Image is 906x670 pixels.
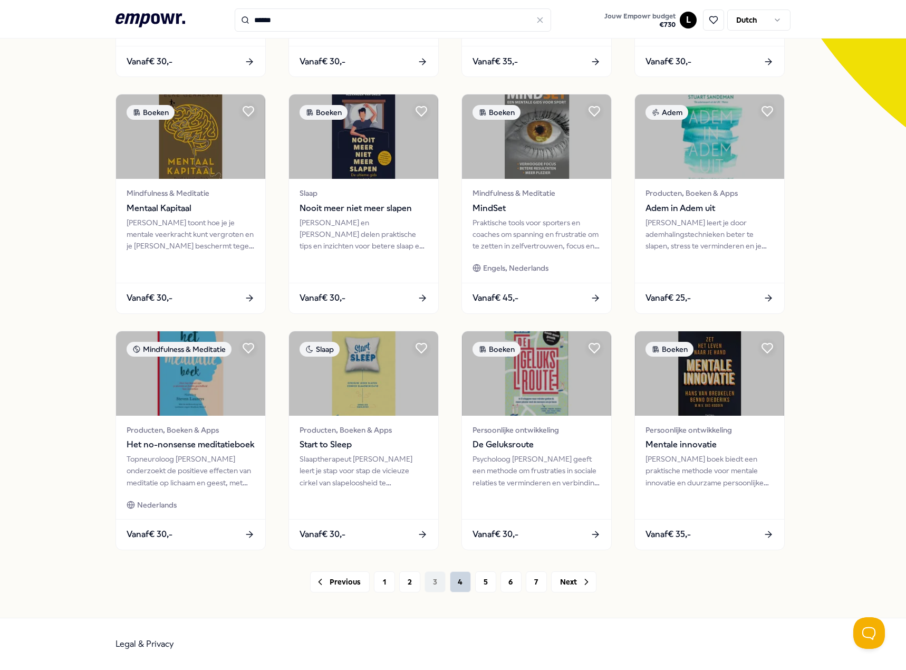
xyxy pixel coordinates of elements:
[461,331,612,550] a: package imageBoekenPersoonlijke ontwikkelingDe GeluksroutePsycholoog [PERSON_NAME] geeft een meth...
[116,331,265,416] img: package image
[288,331,439,550] a: package imageSlaapProducten, Boeken & AppsStart to SleepSlaaptherapeut [PERSON_NAME] leert je sta...
[462,94,611,179] img: package image
[399,571,420,592] button: 2
[853,617,885,649] iframe: Help Scout Beacon - Open
[526,571,547,592] button: 7
[300,528,345,541] span: Vanaf € 30,-
[300,291,345,305] span: Vanaf € 30,-
[602,10,678,31] button: Jouw Empowr budget€730
[473,453,601,489] div: Psycholoog [PERSON_NAME] geeft een methode om frustraties in sociale relaties te verminderen en v...
[374,571,395,592] button: 1
[473,424,601,436] span: Persoonlijke ontwikkeling
[127,424,255,436] span: Producten, Boeken & Apps
[127,438,255,452] span: Het no-nonsense meditatieboek
[645,342,693,357] div: Boeken
[289,331,438,416] img: package image
[300,424,428,436] span: Producten, Boeken & Apps
[300,202,428,215] span: Nooit meer niet meer slapen
[473,55,518,69] span: Vanaf € 35,-
[127,528,172,541] span: Vanaf € 30,-
[645,187,774,199] span: Producten, Boeken & Apps
[300,342,340,357] div: Slaap
[680,12,697,28] button: L
[300,217,428,252] div: [PERSON_NAME] en [PERSON_NAME] delen praktische tips en inzichten voor betere slaap en omgaan met...
[473,202,601,215] span: MindSet
[127,342,232,357] div: Mindfulness & Meditatie
[645,291,691,305] span: Vanaf € 25,-
[473,187,601,199] span: Mindfulness & Meditatie
[137,499,177,511] span: Nederlands
[127,291,172,305] span: Vanaf € 30,-
[473,438,601,452] span: De Geluksroute
[645,202,774,215] span: Adem in Adem uit
[634,94,785,313] a: package imageAdemProducten, Boeken & AppsAdem in Adem uit[PERSON_NAME] leert je door ademhalingst...
[300,187,428,199] span: Slaap
[604,12,676,21] span: Jouw Empowr budget
[288,94,439,313] a: package imageBoekenSlaapNooit meer niet meer slapen[PERSON_NAME] en [PERSON_NAME] delen praktisch...
[604,21,676,29] span: € 730
[127,453,255,489] div: Topneuroloog [PERSON_NAME] onderzoekt de positieve effecten van meditatie op lichaam en geest, me...
[450,571,471,592] button: 4
[473,105,521,120] div: Boeken
[300,105,348,120] div: Boeken
[115,94,266,313] a: package imageBoekenMindfulness & MeditatieMentaal Kapitaal[PERSON_NAME] toont hoe je je mentale v...
[473,528,518,541] span: Vanaf € 30,-
[115,331,266,550] a: package imageMindfulness & MeditatieProducten, Boeken & AppsHet no-nonsense meditatieboekTopneuro...
[300,55,345,69] span: Vanaf € 30,-
[300,438,428,452] span: Start to Sleep
[551,571,596,592] button: Next
[645,438,774,452] span: Mentale innovatie
[475,571,496,592] button: 5
[473,291,518,305] span: Vanaf € 45,-
[645,424,774,436] span: Persoonlijke ontwikkeling
[645,528,691,541] span: Vanaf € 35,-
[116,94,265,179] img: package image
[473,342,521,357] div: Boeken
[635,94,784,179] img: package image
[483,262,548,274] span: Engels, Nederlands
[115,639,174,649] a: Legal & Privacy
[462,331,611,416] img: package image
[310,571,370,592] button: Previous
[634,331,785,550] a: package imageBoekenPersoonlijke ontwikkelingMentale innovatie[PERSON_NAME] boek biedt een praktis...
[461,94,612,313] a: package imageBoekenMindfulness & MeditatieMindSetPraktische tools voor sporters en coaches om spa...
[127,105,175,120] div: Boeken
[127,55,172,69] span: Vanaf € 30,-
[300,453,428,489] div: Slaaptherapeut [PERSON_NAME] leert je stap voor stap de vicieuze cirkel van slapeloosheid te door...
[500,571,522,592] button: 6
[127,202,255,215] span: Mentaal Kapitaal
[645,217,774,252] div: [PERSON_NAME] leert je door ademhalingstechnieken beter te slapen, stress te verminderen en je pr...
[289,94,438,179] img: package image
[635,331,784,416] img: package image
[600,9,680,31] a: Jouw Empowr budget€730
[645,453,774,489] div: [PERSON_NAME] boek biedt een praktische methode voor mentale innovatie en duurzame persoonlijke g...
[645,55,691,69] span: Vanaf € 30,-
[645,105,688,120] div: Adem
[473,217,601,252] div: Praktische tools voor sporters en coaches om spanning en frustratie om te zetten in zelfvertrouwe...
[235,8,551,32] input: Search for products, categories or subcategories
[127,187,255,199] span: Mindfulness & Meditatie
[127,217,255,252] div: [PERSON_NAME] toont hoe je je mentale veerkracht kunt vergroten en je [PERSON_NAME] beschermt teg...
